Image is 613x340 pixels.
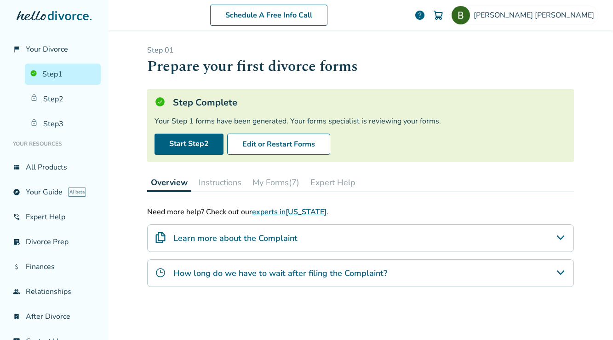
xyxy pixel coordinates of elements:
button: My Forms(7) [249,173,303,192]
button: Instructions [195,173,245,192]
a: exploreYour GuideAI beta [7,182,101,203]
span: group [13,288,20,295]
p: Step 0 1 [147,45,574,55]
a: phone_in_talkExpert Help [7,206,101,228]
a: groupRelationships [7,281,101,302]
a: Step3 [25,113,101,135]
span: attach_money [13,263,20,270]
h1: Prepare your first divorce forms [147,55,574,78]
span: flag_2 [13,46,20,53]
iframe: Chat Widget [567,296,613,340]
a: experts in[US_STATE] [252,207,327,217]
div: Learn more about the Complaint [147,224,574,252]
button: Overview [147,173,191,192]
img: Learn more about the Complaint [155,232,166,243]
a: bookmark_checkAfter Divorce [7,306,101,327]
img: Bryon [452,6,470,24]
button: Expert Help [307,173,359,192]
span: list_alt_check [13,238,20,246]
div: Your Step 1 forms have been generated. Your forms specialist is reviewing your forms. [155,116,567,126]
h5: Step Complete [173,96,237,109]
span: view_list [13,164,20,171]
p: Need more help? Check out our . [147,207,574,217]
a: attach_moneyFinances [7,256,101,277]
li: Your Resources [7,135,101,153]
img: Cart [433,10,444,21]
a: list_alt_checkDivorce Prep [7,231,101,252]
span: phone_in_talk [13,213,20,221]
button: Edit or Restart Forms [227,134,330,155]
span: Your Divorce [26,44,68,54]
span: bookmark_check [13,313,20,320]
div: How long do we have to wait after filing the Complaint? [147,259,574,287]
h4: Learn more about the Complaint [173,232,298,244]
a: view_listAll Products [7,157,101,178]
span: AI beta [68,188,86,197]
a: help [414,10,425,21]
span: explore [13,188,20,196]
a: Step1 [25,64,101,85]
img: How long do we have to wait after filing the Complaint? [155,267,166,278]
span: [PERSON_NAME] [PERSON_NAME] [474,10,598,20]
a: flag_2Your Divorce [7,39,101,60]
a: Schedule A Free Info Call [210,5,327,26]
a: Start Step2 [155,134,223,155]
a: Step2 [25,88,101,110]
h4: How long do we have to wait after filing the Complaint? [173,267,387,279]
